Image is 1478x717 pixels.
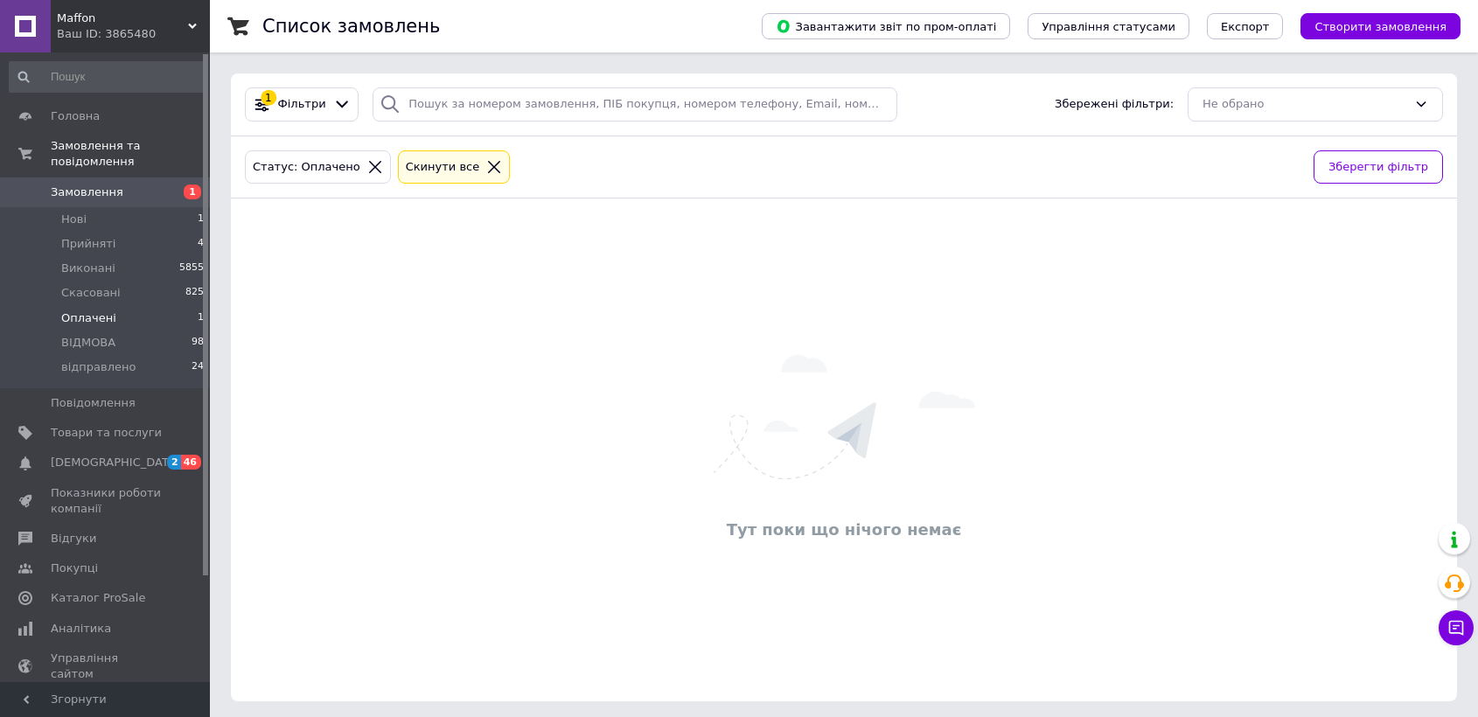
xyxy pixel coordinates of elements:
span: Повідомлення [51,395,136,411]
button: Експорт [1207,13,1284,39]
span: Замовлення та повідомлення [51,138,210,170]
div: Тут поки що нічого немає [240,519,1448,540]
div: Статус: Оплачено [249,158,364,177]
span: відправлено [61,359,136,375]
span: [DEMOGRAPHIC_DATA] [51,455,180,470]
span: Нові [61,212,87,227]
span: 825 [185,285,204,301]
button: Створити замовлення [1300,13,1461,39]
div: Ваш ID: 3865480 [57,26,210,42]
a: Створити замовлення [1283,19,1461,32]
span: 46 [181,455,201,470]
span: Оплачені [61,310,116,326]
span: Аналітика [51,621,111,637]
button: Завантажити звіт по пром-оплаті [762,13,1010,39]
span: Покупці [51,560,98,576]
span: Скасовані [61,285,121,301]
button: Зберегти фільтр [1314,150,1443,184]
span: Головна [51,108,100,124]
span: Показники роботи компанії [51,485,162,517]
span: Виконані [61,261,115,276]
span: ВІДМОВА [61,335,115,351]
span: 2 [167,455,181,470]
h1: Список замовлень [262,16,440,37]
span: Управління статусами [1042,20,1175,33]
span: Відгуки [51,531,96,546]
span: 4 [198,236,204,252]
input: Пошук [9,61,206,93]
span: Експорт [1221,20,1270,33]
span: 5855 [179,261,204,276]
span: 24 [192,359,204,375]
button: Управління статусами [1028,13,1189,39]
span: Управління сайтом [51,651,162,682]
div: Не обрано [1203,95,1407,114]
div: 1 [261,90,276,106]
span: 1 [198,212,204,227]
span: Товари та послуги [51,425,162,441]
span: Каталог ProSale [51,590,145,606]
span: Фільтри [278,96,326,113]
button: Чат з покупцем [1439,610,1474,645]
span: 1 [198,310,204,326]
span: Зберегти фільтр [1328,158,1428,177]
span: Maffon [57,10,188,26]
span: Завантажити звіт по пром-оплаті [776,18,996,34]
span: 1 [184,184,201,199]
span: Прийняті [61,236,115,252]
span: Збережені фільтри: [1055,96,1174,113]
span: 98 [192,335,204,351]
span: Створити замовлення [1314,20,1447,33]
span: Замовлення [51,184,123,200]
div: Cкинути все [402,158,484,177]
input: Пошук за номером замовлення, ПІБ покупця, номером телефону, Email, номером накладної [373,87,897,122]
